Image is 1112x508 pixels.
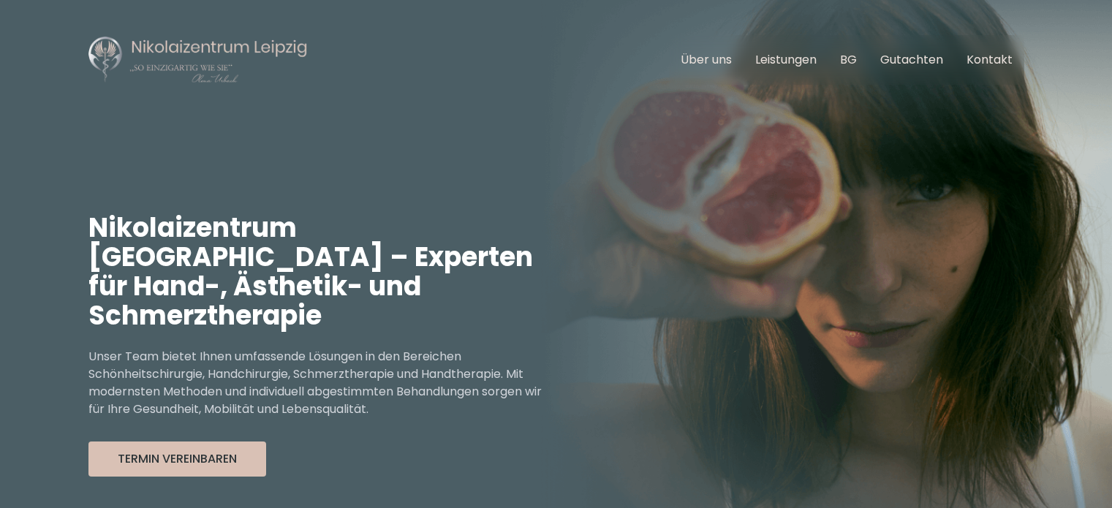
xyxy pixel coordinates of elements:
h1: Nikolaizentrum [GEOGRAPHIC_DATA] – Experten für Hand-, Ästhetik- und Schmerztherapie [88,213,556,330]
button: Termin Vereinbaren [88,441,266,477]
a: Über uns [681,51,732,68]
a: BG [840,51,857,68]
a: Kontakt [967,51,1013,68]
img: Nikolaizentrum Leipzig Logo [88,35,308,85]
a: Gutachten [880,51,943,68]
p: Unser Team bietet Ihnen umfassende Lösungen in den Bereichen Schönheitschirurgie, Handchirurgie, ... [88,348,556,418]
a: Leistungen [755,51,817,68]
